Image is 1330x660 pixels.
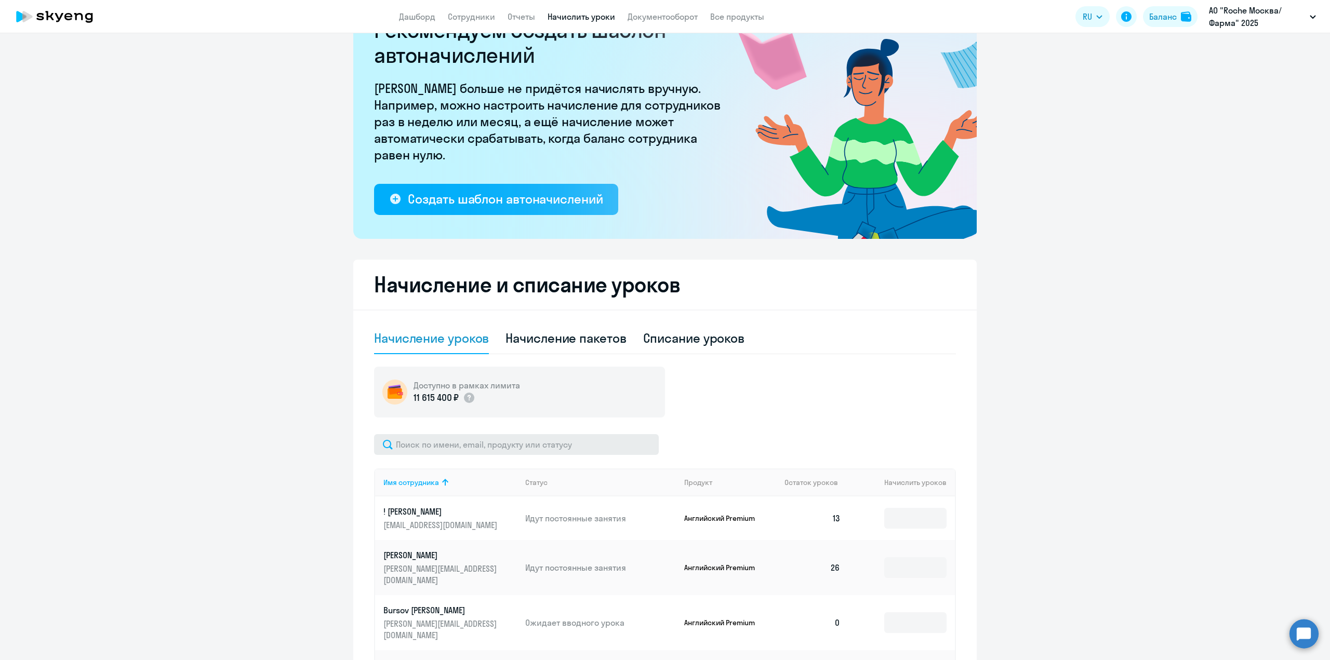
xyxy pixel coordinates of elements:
[1204,4,1321,29] button: АО "Roche Москва/Фарма" 2025 постоплата, [GEOGRAPHIC_DATA] | ЗАО Рош [GEOGRAPHIC_DATA] (IT-департ...
[383,563,500,586] p: [PERSON_NAME][EMAIL_ADDRESS][DOMAIN_NAME]
[643,330,745,346] div: Списание уроков
[383,549,517,586] a: [PERSON_NAME][PERSON_NAME][EMAIL_ADDRESS][DOMAIN_NAME]
[383,618,500,641] p: [PERSON_NAME][EMAIL_ADDRESS][DOMAIN_NAME]
[383,506,517,531] a: ! [PERSON_NAME][EMAIL_ADDRESS][DOMAIN_NAME]
[374,330,489,346] div: Начисление уроков
[374,18,727,68] h2: Рекомендуем создать шаблон автоначислений
[776,595,849,650] td: 0
[684,514,762,523] p: Английский Premium
[448,11,495,22] a: Сотрудники
[374,184,618,215] button: Создать шаблон автоначислений
[784,478,838,487] span: Остаток уроков
[374,80,727,163] p: [PERSON_NAME] больше не придётся начислять вручную. Например, можно настроить начисление для сотр...
[374,434,659,455] input: Поиск по имени, email, продукту или статусу
[383,506,500,517] p: ! [PERSON_NAME]
[1143,6,1198,27] button: Балансbalance
[383,604,517,641] a: Bursov [PERSON_NAME][PERSON_NAME][EMAIL_ADDRESS][DOMAIN_NAME]
[684,478,712,487] div: Продукт
[776,496,849,540] td: 13
[383,549,500,561] p: [PERSON_NAME]
[1181,11,1191,22] img: balance
[506,330,626,346] div: Начисление пакетов
[414,380,520,391] h5: Доступно в рамках лимита
[1149,10,1177,23] div: Баланс
[525,478,676,487] div: Статус
[399,11,435,22] a: Дашборд
[684,478,777,487] div: Продукт
[525,562,676,573] p: Идут постоянные занятия
[508,11,535,22] a: Отчеты
[525,617,676,628] p: Ожидает вводного урока
[1075,6,1110,27] button: RU
[776,540,849,595] td: 26
[710,11,764,22] a: Все продукты
[525,513,676,524] p: Идут постоянные занятия
[1083,10,1092,23] span: RU
[383,604,500,616] p: Bursov [PERSON_NAME]
[525,478,548,487] div: Статус
[383,519,500,531] p: [EMAIL_ADDRESS][DOMAIN_NAME]
[383,478,439,487] div: Имя сотрудника
[628,11,698,22] a: Документооборот
[414,391,459,405] p: 11 615 400 ₽
[374,272,956,297] h2: Начисление и списание уроков
[1209,4,1306,29] p: АО "Roche Москва/Фарма" 2025 постоплата, [GEOGRAPHIC_DATA] | ЗАО Рош [GEOGRAPHIC_DATA] (IT-департ...
[383,478,517,487] div: Имя сотрудника
[684,563,762,572] p: Английский Premium
[684,618,762,627] p: Английский Premium
[382,380,407,405] img: wallet-circle.png
[784,478,849,487] div: Остаток уроков
[408,191,603,207] div: Создать шаблон автоначислений
[849,468,955,496] th: Начислить уроков
[548,11,615,22] a: Начислить уроки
